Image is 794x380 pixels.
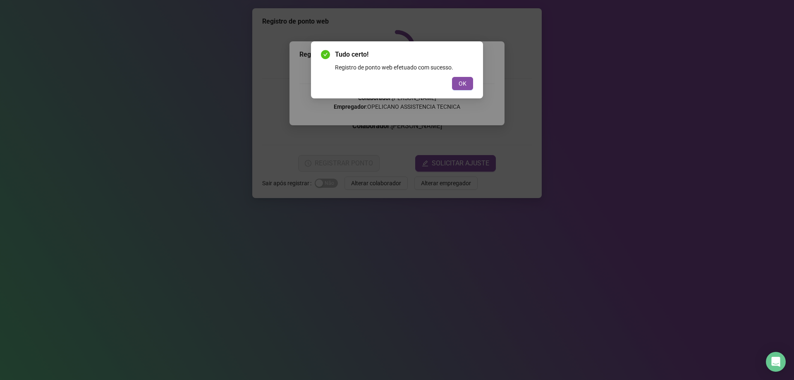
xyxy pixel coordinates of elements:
[335,50,473,60] span: Tudo certo!
[766,352,786,372] div: Open Intercom Messenger
[321,50,330,59] span: check-circle
[459,79,466,88] span: OK
[335,63,473,72] div: Registro de ponto web efetuado com sucesso.
[452,77,473,90] button: OK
